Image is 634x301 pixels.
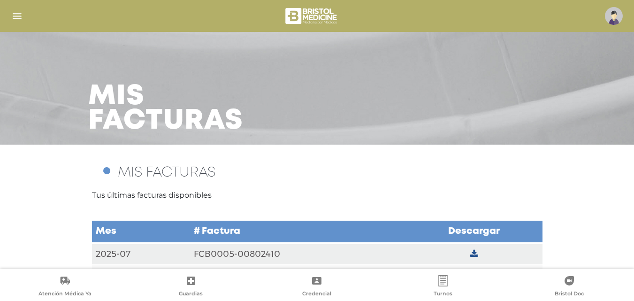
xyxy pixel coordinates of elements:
[506,275,632,299] a: Bristol Doc
[2,275,128,299] a: Atención Médica Ya
[302,290,331,299] span: Credencial
[190,265,406,286] td: FCB0005-00797156
[190,243,406,265] td: FCB0005-00802410
[284,5,340,27] img: bristol-medicine-blanco.png
[92,243,190,265] td: 2025-07
[434,290,452,299] span: Turnos
[406,220,542,243] td: Descargar
[92,190,542,201] p: Tus últimas facturas disponibles
[11,10,23,22] img: Cober_menu-lines-white.svg
[118,166,215,179] span: MIS FACTURAS
[179,290,203,299] span: Guardias
[92,265,190,286] td: 2025-06
[128,275,254,299] a: Guardias
[254,275,380,299] a: Credencial
[555,290,584,299] span: Bristol Doc
[88,85,243,133] h3: Mis facturas
[190,220,406,243] td: # Factura
[380,275,506,299] a: Turnos
[38,290,92,299] span: Atención Médica Ya
[605,7,623,25] img: profile-placeholder.svg
[92,220,190,243] td: Mes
